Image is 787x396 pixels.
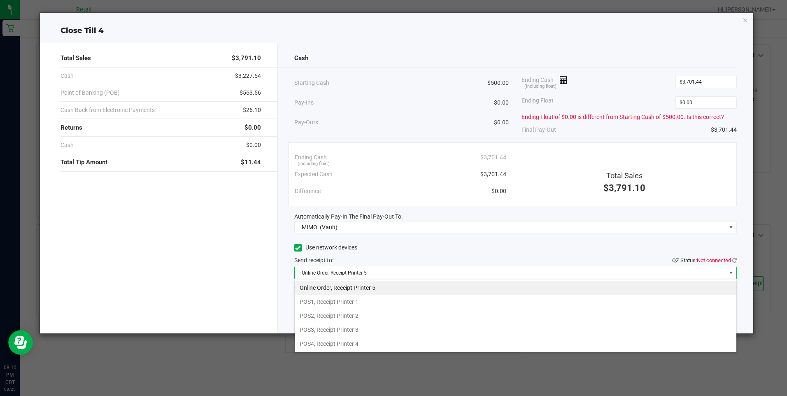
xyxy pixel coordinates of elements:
span: Cash Back from Electronic Payments [61,106,155,114]
span: Cash [61,72,74,80]
span: Difference [295,187,321,196]
span: $11.44 [241,158,261,167]
span: (including float) [298,161,330,168]
span: $0.00 [494,98,509,107]
span: $563.56 [240,89,261,97]
span: Pay-Outs [294,118,318,127]
span: $3,701.44 [480,170,506,179]
li: POS2, Receipt Printer 2 [295,309,736,323]
span: $3,701.44 [480,153,506,162]
span: (Vault) [320,224,338,231]
span: MIMO [302,224,317,231]
span: $0.00 [491,187,506,196]
span: Online Order, Receipt Printer 5 [295,267,726,279]
span: Cash [61,141,74,149]
div: Ending Float of $0.00 is different from Starting Cash of $500.00. Is this correct? [522,113,736,121]
span: $3,227.54 [235,72,261,80]
li: POS4, Receipt Printer 4 [295,337,736,351]
span: Not connected [697,257,731,263]
span: Automatically Pay-In The Final Pay-Out To: [294,213,403,220]
span: (including float) [524,83,556,90]
span: $0.00 [244,123,261,133]
span: Total Sales [61,54,91,63]
span: $3,791.10 [232,54,261,63]
span: Pay-Ins [294,98,314,107]
div: Returns [61,119,261,137]
iframe: Resource center [8,330,33,355]
span: Total Sales [606,171,643,180]
span: Starting Cash [294,79,329,87]
li: Online Order, Receipt Printer 5 [295,281,736,295]
span: Send receipt to: [294,257,333,263]
label: Use network devices [294,243,357,252]
span: Ending Float [522,96,554,109]
span: $3,791.10 [603,183,645,193]
span: Point of Banking (POB) [61,89,120,97]
span: QZ Status: [672,257,737,263]
span: Cash [294,54,308,63]
span: -$26.10 [241,106,261,114]
span: Total Tip Amount [61,158,107,167]
span: $0.00 [246,141,261,149]
div: Close Till 4 [40,25,753,36]
span: Expected Cash [295,170,333,179]
span: Final Pay-Out [522,126,556,134]
span: $3,701.44 [711,126,737,134]
li: POS3, Receipt Printer 3 [295,323,736,337]
span: Ending Cash [522,76,568,88]
li: POS1, Receipt Printer 1 [295,295,736,309]
span: $0.00 [494,118,509,127]
span: Ending Cash [295,153,327,162]
span: $500.00 [487,79,509,87]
